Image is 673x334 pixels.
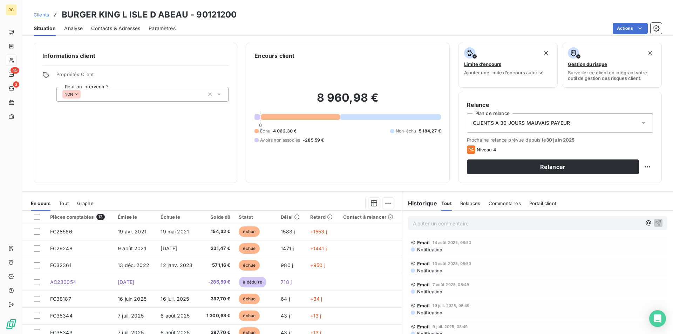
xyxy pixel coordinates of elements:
[204,214,230,220] div: Solde dû
[161,262,192,268] span: 12 janv. 2023
[310,262,325,268] span: +950 j
[433,261,471,266] span: 13 août 2025, 08:50
[91,25,140,32] span: Contacts & Adresses
[310,229,327,234] span: +1553 j
[118,279,134,285] span: [DATE]
[464,61,501,67] span: Limite d’encours
[467,101,653,109] h6: Relance
[310,313,321,319] span: +13 j
[303,137,324,143] span: -285,59 €
[433,325,468,329] span: 9 juil. 2025, 08:49
[310,245,327,251] span: +1441 j
[568,70,656,81] span: Surveiller ce client en intégrant votre outil de gestion des risques client.
[417,324,430,329] span: Email
[118,262,149,268] span: 13 déc. 2022
[416,289,443,294] span: Notification
[260,128,270,134] span: Échu
[239,311,260,321] span: échue
[50,245,73,251] span: FC29248
[34,11,49,18] a: Clients
[6,69,16,80] a: 45
[417,282,430,287] span: Email
[161,245,177,251] span: [DATE]
[259,122,262,128] span: 0
[64,92,73,96] span: NON
[458,43,558,88] button: Limite d’encoursAjouter une limite d’encours autorisé
[50,229,72,234] span: FC28566
[50,214,109,220] div: Pièces comptables
[417,303,430,308] span: Email
[473,120,570,127] span: CLIENTS A 30 JOURS MAUVAIS PAYEUR
[464,70,544,75] span: Ajouter une limite d’encours autorisé
[50,279,76,285] span: AC230054
[204,295,230,302] span: 397,70 €
[310,214,335,220] div: Retard
[118,229,147,234] span: 19 avr. 2021
[31,200,50,206] span: En cours
[34,25,56,32] span: Situation
[204,262,230,269] span: 571,16 €
[281,245,294,251] span: 1471 j
[6,4,17,15] div: RC
[13,81,19,88] span: 3
[467,137,653,143] span: Prochaine relance prévue depuis le
[562,43,662,88] button: Gestion du risqueSurveiller ce client en intégrant votre outil de gestion des risques client.
[239,226,260,237] span: échue
[281,214,302,220] div: Délai
[281,296,290,302] span: 64 j
[477,147,496,152] span: Niveau 4
[281,279,292,285] span: 718 j
[239,243,260,254] span: échue
[529,200,556,206] span: Portail client
[433,240,471,245] span: 14 août 2025, 08:50
[161,313,190,319] span: 6 août 2025
[149,25,176,32] span: Paramètres
[281,313,290,319] span: 43 j
[42,52,229,60] h6: Informations client
[50,313,73,319] span: FC38344
[416,268,443,273] span: Notification
[204,279,230,286] span: -285,59 €
[239,277,266,287] span: à déduire
[396,128,416,134] span: Non-échu
[56,71,229,81] span: Propriétés Client
[161,214,196,220] div: Échue le
[239,260,260,271] span: échue
[433,282,469,287] span: 7 août 2025, 08:49
[118,245,146,251] span: 9 août 2021
[118,313,144,319] span: 7 juil. 2025
[34,12,49,18] span: Clients
[204,312,230,319] span: 1 300,63 €
[239,294,260,304] span: échue
[260,137,300,143] span: Avoirs non associés
[6,83,16,94] a: 3
[254,91,441,112] h2: 8 960,98 €
[433,304,469,308] span: 19 juil. 2025, 08:49
[62,8,237,21] h3: BURGER KING L ISLE D ABEAU - 90121200
[649,310,666,327] div: Open Intercom Messenger
[416,247,443,252] span: Notification
[441,200,452,206] span: Tout
[96,214,104,220] span: 13
[50,262,72,268] span: FC32361
[417,261,430,266] span: Email
[417,240,430,245] span: Email
[204,228,230,235] span: 154,32 €
[118,296,147,302] span: 16 juin 2025
[489,200,521,206] span: Commentaires
[118,214,152,220] div: Émise le
[50,296,71,302] span: FC38187
[161,229,189,234] span: 19 mai 2021
[11,67,19,74] span: 45
[81,91,86,97] input: Ajouter une valeur
[59,200,69,206] span: Tout
[419,128,441,134] span: 5 184,27 €
[546,137,575,143] span: 30 juin 2025
[254,52,294,60] h6: Encours client
[6,319,17,330] img: Logo LeanPay
[64,25,83,32] span: Analyse
[161,296,189,302] span: 16 juil. 2025
[613,23,648,34] button: Actions
[239,214,272,220] div: Statut
[310,296,322,302] span: +34 j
